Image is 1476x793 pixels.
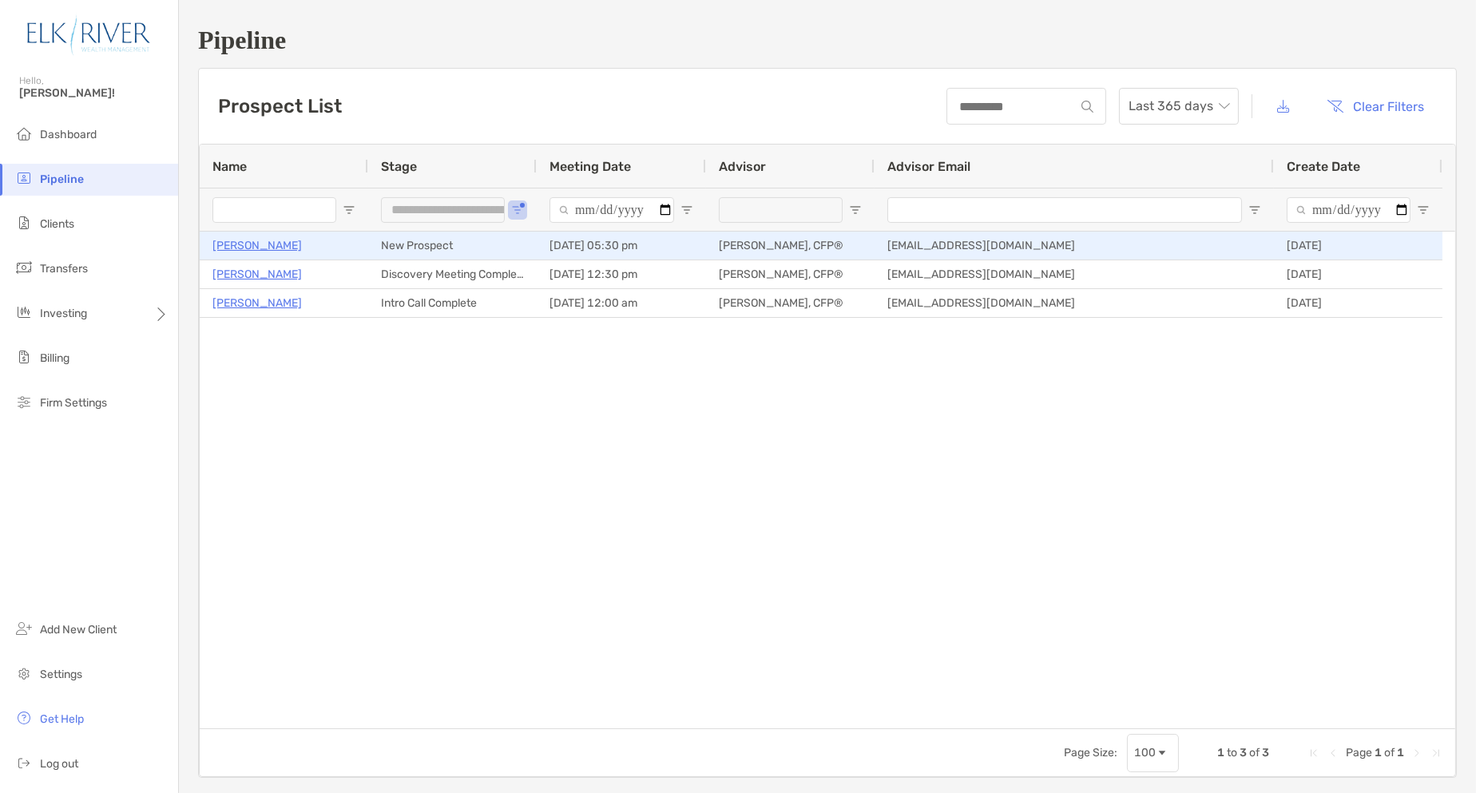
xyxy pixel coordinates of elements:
[14,124,34,143] img: dashboard icon
[550,197,674,223] input: Meeting Date Filter Input
[14,303,34,322] img: investing icon
[1249,746,1260,759] span: of
[1287,159,1360,174] span: Create Date
[1217,746,1224,759] span: 1
[1227,746,1237,759] span: to
[719,159,766,174] span: Advisor
[212,293,302,313] a: [PERSON_NAME]
[40,351,69,365] span: Billing
[14,258,34,277] img: transfers icon
[40,623,117,636] span: Add New Client
[537,260,706,288] div: [DATE] 12:30 pm
[198,26,1457,55] h1: Pipeline
[1417,204,1430,216] button: Open Filter Menu
[1430,747,1442,759] div: Last Page
[1274,260,1442,288] div: [DATE]
[537,232,706,260] div: [DATE] 05:30 pm
[706,289,875,317] div: [PERSON_NAME], CFP®
[1081,101,1093,113] img: input icon
[680,204,693,216] button: Open Filter Menu
[19,6,159,64] img: Zoe Logo
[875,260,1274,288] div: [EMAIL_ADDRESS][DOMAIN_NAME]
[1129,89,1229,124] span: Last 365 days
[706,260,875,288] div: [PERSON_NAME], CFP®
[706,232,875,260] div: [PERSON_NAME], CFP®
[1307,747,1320,759] div: First Page
[1411,747,1423,759] div: Next Page
[1248,204,1261,216] button: Open Filter Menu
[849,204,862,216] button: Open Filter Menu
[40,307,87,320] span: Investing
[1397,746,1404,759] span: 1
[1127,734,1179,772] div: Page Size
[381,159,417,174] span: Stage
[550,159,631,174] span: Meeting Date
[1274,232,1442,260] div: [DATE]
[368,289,537,317] div: Intro Call Complete
[14,347,34,367] img: billing icon
[212,236,302,256] a: [PERSON_NAME]
[14,753,34,772] img: logout icon
[368,260,537,288] div: Discovery Meeting Complete
[40,757,78,771] span: Log out
[212,264,302,284] a: [PERSON_NAME]
[212,197,336,223] input: Name Filter Input
[1346,746,1372,759] span: Page
[1134,746,1156,759] div: 100
[875,289,1274,317] div: [EMAIL_ADDRESS][DOMAIN_NAME]
[14,619,34,638] img: add_new_client icon
[1240,746,1247,759] span: 3
[14,392,34,411] img: firm-settings icon
[511,204,524,216] button: Open Filter Menu
[887,159,970,174] span: Advisor Email
[875,232,1274,260] div: [EMAIL_ADDRESS][DOMAIN_NAME]
[19,86,169,100] span: [PERSON_NAME]!
[1287,197,1411,223] input: Create Date Filter Input
[1315,89,1437,124] button: Clear Filters
[40,712,84,726] span: Get Help
[1384,746,1395,759] span: of
[212,159,247,174] span: Name
[1064,746,1117,759] div: Page Size:
[368,232,537,260] div: New Prospect
[40,128,97,141] span: Dashboard
[343,204,355,216] button: Open Filter Menu
[537,289,706,317] div: [DATE] 12:00 am
[887,197,1242,223] input: Advisor Email Filter Input
[14,708,34,728] img: get-help icon
[40,668,82,681] span: Settings
[218,95,342,117] h3: Prospect List
[40,396,107,410] span: Firm Settings
[14,169,34,188] img: pipeline icon
[14,664,34,683] img: settings icon
[40,217,74,231] span: Clients
[14,213,34,232] img: clients icon
[1375,746,1382,759] span: 1
[1327,747,1339,759] div: Previous Page
[40,262,88,276] span: Transfers
[1262,746,1269,759] span: 3
[40,172,84,186] span: Pipeline
[1274,289,1442,317] div: [DATE]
